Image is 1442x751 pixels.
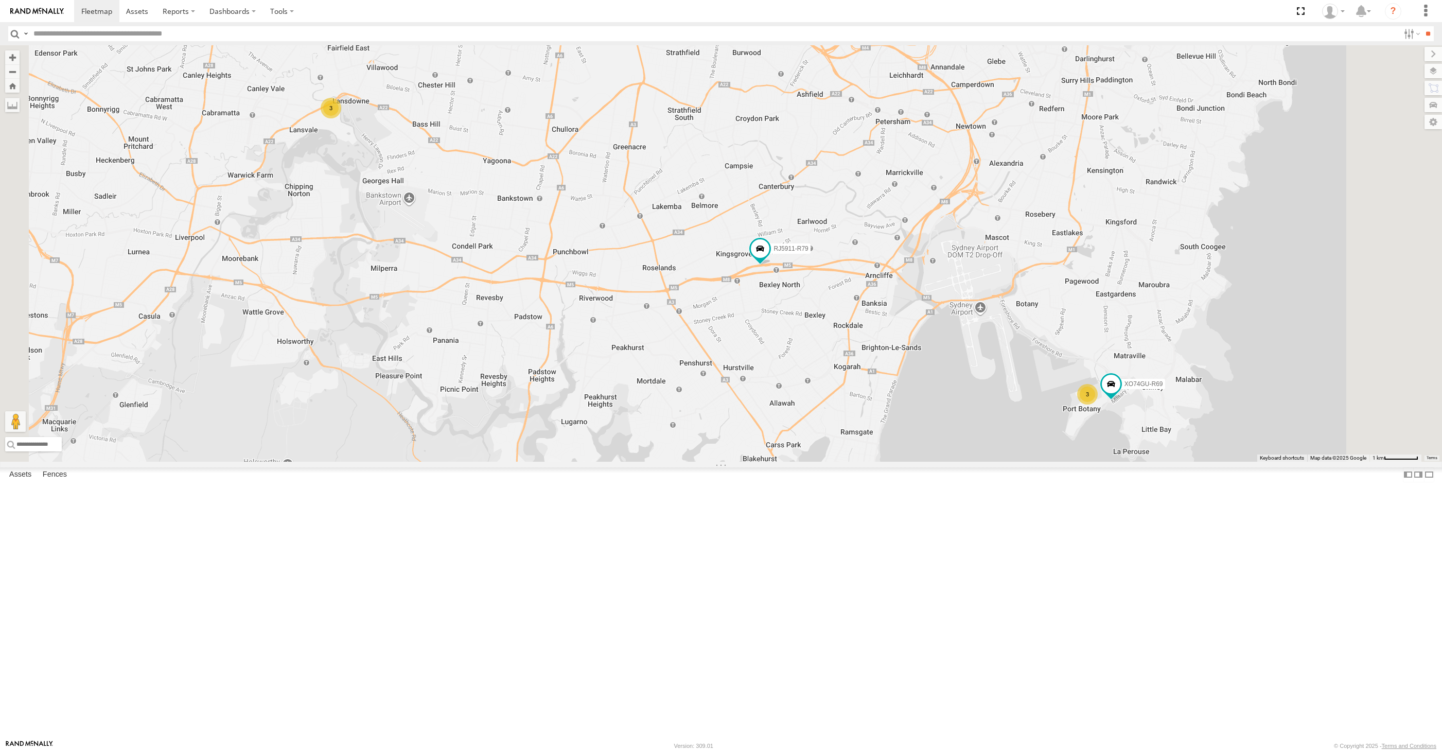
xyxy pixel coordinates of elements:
[1369,455,1421,462] button: Map Scale: 1 km per 63 pixels
[773,245,808,252] span: RJ5911-R79
[10,8,64,15] img: rand-logo.svg
[1260,455,1304,462] button: Keyboard shortcuts
[674,743,713,749] div: Version: 309.01
[1424,467,1434,482] label: Hide Summary Table
[1077,384,1098,405] div: 3
[1425,115,1442,129] label: Map Settings
[1400,26,1422,41] label: Search Filter Options
[4,467,37,482] label: Assets
[1413,467,1423,482] label: Dock Summary Table to the Right
[1334,743,1436,749] div: © Copyright 2025 -
[1385,3,1401,20] i: ?
[1124,380,1163,388] span: XO74GU-R69
[5,98,20,112] label: Measure
[1310,455,1366,461] span: Map data ©2025 Google
[1427,456,1437,460] a: Terms (opens in new tab)
[1318,4,1348,19] div: Quang MAC
[5,79,20,93] button: Zoom Home
[5,50,20,64] button: Zoom in
[1373,455,1384,461] span: 1 km
[321,98,341,118] div: 3
[5,411,26,432] button: Drag Pegman onto the map to open Street View
[5,64,20,79] button: Zoom out
[1382,743,1436,749] a: Terms and Conditions
[22,26,30,41] label: Search Query
[38,467,72,482] label: Fences
[6,741,53,751] a: Visit our Website
[1403,467,1413,482] label: Dock Summary Table to the Left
